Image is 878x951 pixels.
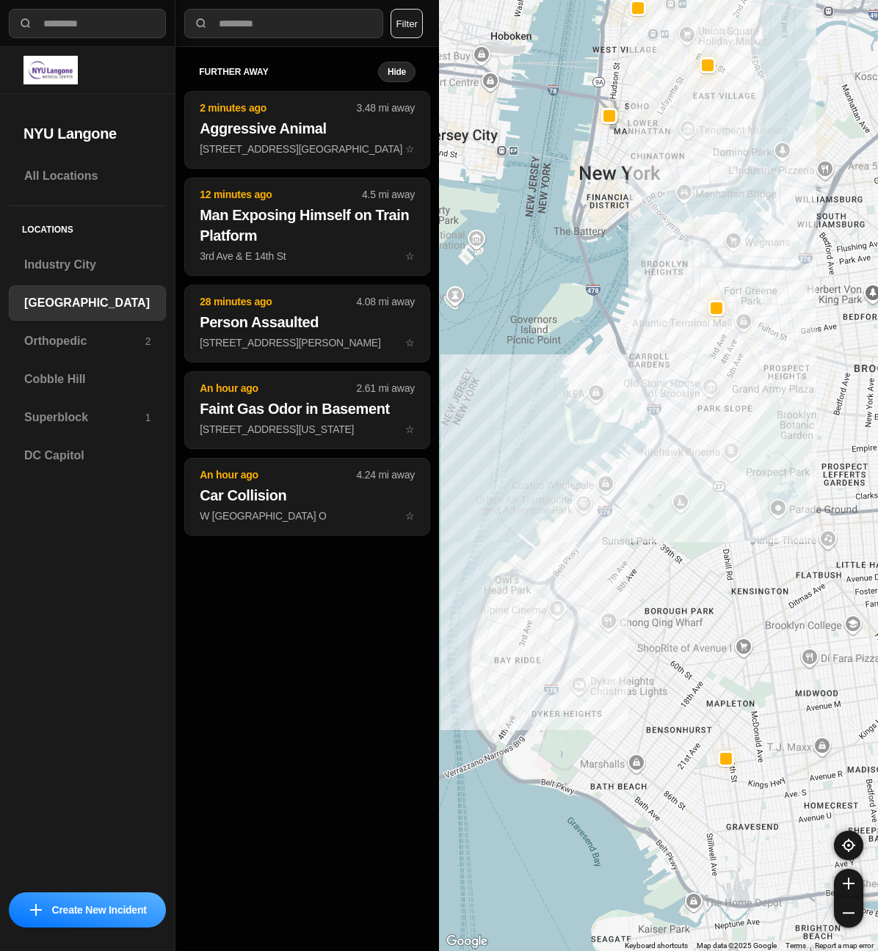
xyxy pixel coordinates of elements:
[200,485,415,506] h2: Car Collision
[842,839,855,852] img: recenter
[184,285,430,362] button: 28 minutes ago4.08 mi awayPerson Assaulted[STREET_ADDRESS][PERSON_NAME]star
[200,205,415,246] h2: Man Exposing Himself on Train Platform
[200,312,415,332] h2: Person Assaulted
[184,249,430,262] a: 12 minutes ago4.5 mi awayMan Exposing Himself on Train Platform3rd Ave & E 14th Ststar
[625,941,688,951] button: Keyboard shortcuts
[184,178,430,276] button: 12 minutes ago4.5 mi awayMan Exposing Himself on Train Platform3rd Ave & E 14th Ststar
[405,337,415,349] span: star
[200,422,415,437] p: [STREET_ADDRESS][US_STATE]
[18,16,33,31] img: search
[843,878,855,889] img: zoom-in
[145,334,151,349] p: 2
[24,256,150,274] h3: Industry City
[405,510,415,522] span: star
[184,91,430,169] button: 2 minutes ago3.48 mi awayAggressive Animal[STREET_ADDRESS][GEOGRAPHIC_DATA]star
[9,285,166,321] a: [GEOGRAPHIC_DATA]
[30,904,42,916] img: icon
[9,324,166,359] a: Orthopedic2
[405,143,415,155] span: star
[200,294,356,309] p: 28 minutes ago
[834,898,863,928] button: zoom-out
[200,118,415,139] h2: Aggressive Animal
[405,250,415,262] span: star
[834,869,863,898] button: zoom-in
[145,410,151,425] p: 1
[184,142,430,155] a: 2 minutes ago3.48 mi awayAggressive Animal[STREET_ADDRESS][GEOGRAPHIC_DATA]star
[184,336,430,349] a: 28 minutes ago4.08 mi awayPerson Assaulted[STREET_ADDRESS][PERSON_NAME]star
[23,56,78,84] img: logo
[786,941,806,950] a: Terms (opens in new tab)
[200,467,356,482] p: An hour ago
[200,187,362,202] p: 12 minutes ago
[200,335,415,350] p: [STREET_ADDRESS][PERSON_NAME]
[697,941,777,950] span: Map data ©2025 Google
[200,142,415,156] p: [STREET_ADDRESS][GEOGRAPHIC_DATA]
[815,941,874,950] a: Report a map error
[9,400,166,435] a: Superblock1
[23,123,151,144] h2: NYU Langone
[9,438,166,473] a: DC Capitol
[9,892,166,928] button: iconCreate New Incident
[357,294,415,309] p: 4.08 mi away
[834,831,863,860] button: recenter
[357,381,415,396] p: 2.61 mi away
[52,903,147,917] p: Create New Incident
[9,362,166,397] a: Cobble Hill
[200,101,356,115] p: 2 minutes ago
[200,249,415,263] p: 3rd Ave & E 14th St
[9,158,166,194] a: All Locations
[184,423,430,435] a: An hour ago2.61 mi awayFaint Gas Odor in Basement[STREET_ADDRESS][US_STATE]star
[24,447,150,464] h3: DC Capitol
[24,167,150,185] h3: All Locations
[194,16,208,31] img: search
[24,409,145,426] h3: Superblock
[184,371,430,449] button: An hour ago2.61 mi awayFaint Gas Odor in Basement[STREET_ADDRESS][US_STATE]star
[843,907,855,919] img: zoom-out
[24,332,145,350] h3: Orthopedic
[200,509,415,523] p: W [GEOGRAPHIC_DATA] O
[9,206,166,247] h5: Locations
[200,398,415,419] h2: Faint Gas Odor in Basement
[24,294,150,312] h3: [GEOGRAPHIC_DATA]
[24,371,150,388] h3: Cobble Hill
[362,187,415,202] p: 4.5 mi away
[184,458,430,536] button: An hour ago4.24 mi awayCar CollisionW [GEOGRAPHIC_DATA] Ostar
[405,423,415,435] span: star
[357,101,415,115] p: 3.48 mi away
[9,247,166,283] a: Industry City
[391,9,423,38] button: Filter
[199,66,378,78] h5: further away
[184,509,430,522] a: An hour ago4.24 mi awayCar CollisionW [GEOGRAPHIC_DATA] Ostar
[378,62,416,82] button: Hide
[357,467,415,482] p: 4.24 mi away
[443,932,491,951] a: Open this area in Google Maps (opens a new window)
[388,66,406,78] small: Hide
[200,381,356,396] p: An hour ago
[443,932,491,951] img: Google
